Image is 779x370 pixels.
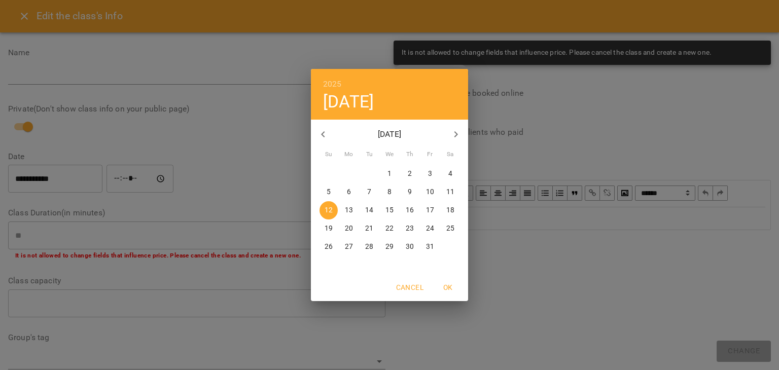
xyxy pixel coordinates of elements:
[401,150,419,160] span: Th
[428,169,432,179] p: 3
[421,165,439,183] button: 3
[320,238,338,256] button: 26
[406,205,414,215] p: 16
[320,219,338,238] button: 19
[441,183,459,201] button: 11
[401,183,419,201] button: 9
[436,281,460,293] span: OK
[380,201,399,219] button: 15
[380,238,399,256] button: 29
[441,201,459,219] button: 18
[426,187,434,197] p: 10
[446,187,454,197] p: 11
[441,150,459,160] span: Sa
[421,150,439,160] span: Fr
[340,238,358,256] button: 27
[380,183,399,201] button: 8
[360,238,378,256] button: 28
[441,165,459,183] button: 4
[365,224,373,234] p: 21
[345,205,353,215] p: 13
[335,128,444,140] p: [DATE]
[360,201,378,219] button: 14
[320,183,338,201] button: 5
[406,242,414,252] p: 30
[408,169,412,179] p: 2
[446,205,454,215] p: 18
[325,224,333,234] p: 19
[432,278,464,297] button: OK
[408,187,412,197] p: 9
[320,201,338,219] button: 12
[347,187,351,197] p: 6
[421,201,439,219] button: 17
[426,224,434,234] p: 24
[380,219,399,238] button: 22
[340,183,358,201] button: 6
[365,242,373,252] p: 28
[320,150,338,160] span: Su
[441,219,459,238] button: 25
[385,242,394,252] p: 29
[340,201,358,219] button: 13
[387,187,392,197] p: 8
[401,238,419,256] button: 30
[448,169,452,179] p: 4
[340,219,358,238] button: 20
[401,201,419,219] button: 16
[392,278,428,297] button: Cancel
[385,205,394,215] p: 15
[426,205,434,215] p: 17
[421,219,439,238] button: 24
[323,91,374,112] button: [DATE]
[380,150,399,160] span: We
[325,242,333,252] p: 26
[421,183,439,201] button: 10
[446,224,454,234] p: 25
[360,219,378,238] button: 21
[365,205,373,215] p: 14
[396,281,423,293] span: Cancel
[327,187,331,197] p: 5
[387,169,392,179] p: 1
[345,242,353,252] p: 27
[325,205,333,215] p: 12
[323,77,342,91] button: 2025
[340,150,358,160] span: Mo
[385,224,394,234] p: 22
[401,165,419,183] button: 2
[426,242,434,252] p: 31
[421,238,439,256] button: 31
[367,187,371,197] p: 7
[401,219,419,238] button: 23
[345,224,353,234] p: 20
[360,183,378,201] button: 7
[360,150,378,160] span: Tu
[380,165,399,183] button: 1
[406,224,414,234] p: 23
